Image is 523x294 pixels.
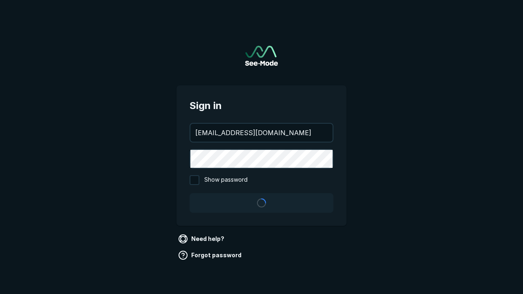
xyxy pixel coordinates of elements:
a: Need help? [177,232,228,245]
span: Sign in [190,98,333,113]
img: See-Mode Logo [245,46,278,66]
input: your@email.com [190,124,333,142]
a: Go to sign in [245,46,278,66]
span: Show password [204,175,248,185]
a: Forgot password [177,249,245,262]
